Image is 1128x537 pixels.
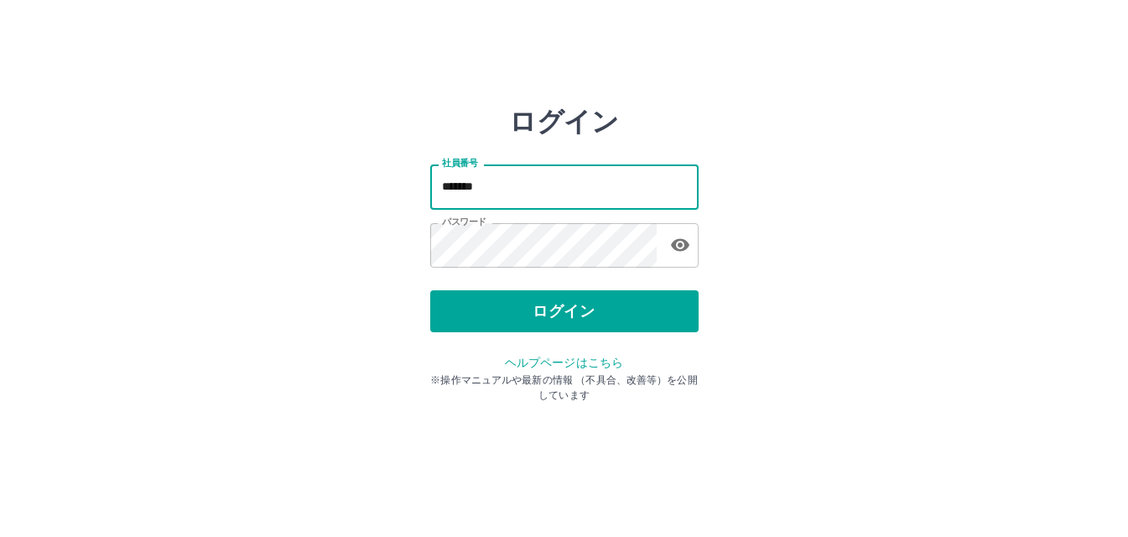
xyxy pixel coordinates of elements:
label: パスワード [442,216,486,228]
label: 社員番号 [442,157,477,169]
p: ※操作マニュアルや最新の情報 （不具合、改善等）を公開しています [430,373,699,403]
button: ログイン [430,290,699,332]
h2: ログイン [509,106,619,138]
a: ヘルプページはこちら [505,356,623,369]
